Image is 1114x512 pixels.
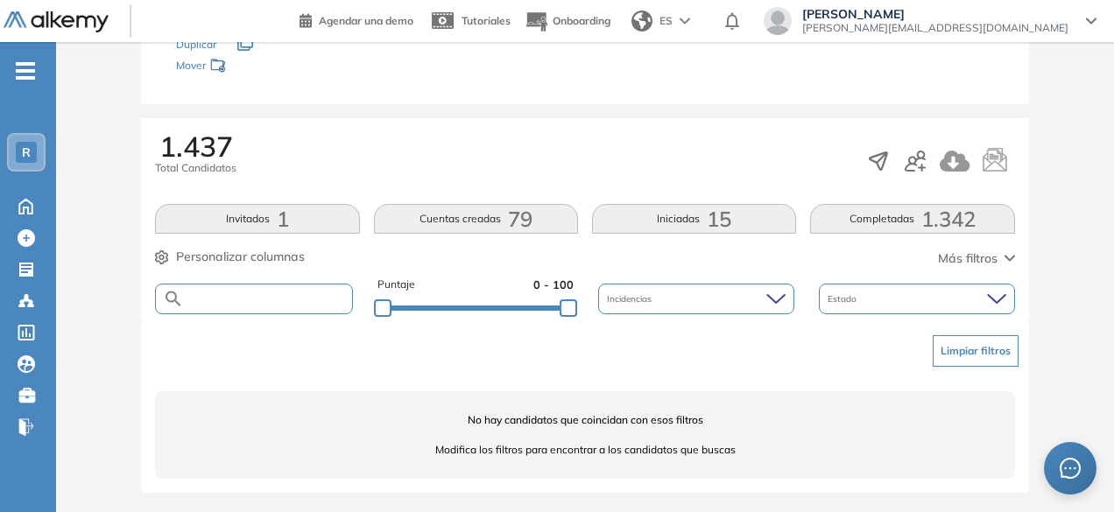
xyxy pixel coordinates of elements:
[22,145,31,159] span: R
[938,249,998,268] span: Más filtros
[176,248,305,266] span: Personalizar columnas
[374,204,578,234] button: Cuentas creadas79
[802,21,1068,35] span: [PERSON_NAME][EMAIL_ADDRESS][DOMAIN_NAME]
[155,248,305,266] button: Personalizar columnas
[155,412,1014,428] span: No hay candidatos que coincidan con esos filtros
[163,288,184,310] img: SEARCH_ALT
[828,292,860,305] span: Estado
[607,292,655,305] span: Incidencias
[176,51,351,83] div: Mover
[525,3,610,40] button: Onboarding
[159,132,233,160] span: 1.437
[1060,458,1081,479] span: message
[598,284,794,314] div: Incidencias
[155,442,1014,458] span: Modifica los filtros para encontrar a los candidatos que buscas
[631,11,652,32] img: world
[16,69,35,73] i: -
[553,14,610,27] span: Onboarding
[819,284,1015,314] div: Estado
[176,38,216,51] span: Duplicar
[377,277,415,293] span: Puntaje
[319,14,413,27] span: Agendar una demo
[659,13,673,29] span: ES
[155,160,236,176] span: Total Candidatos
[933,335,1019,367] button: Limpiar filtros
[4,11,109,33] img: Logo
[810,204,1014,234] button: Completadas1.342
[462,14,511,27] span: Tutoriales
[533,277,574,293] span: 0 - 100
[938,249,1015,268] button: Más filtros
[680,18,690,25] img: arrow
[592,204,796,234] button: Iniciadas15
[300,9,413,30] a: Agendar una demo
[155,204,359,234] button: Invitados1
[802,7,1068,21] span: [PERSON_NAME]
